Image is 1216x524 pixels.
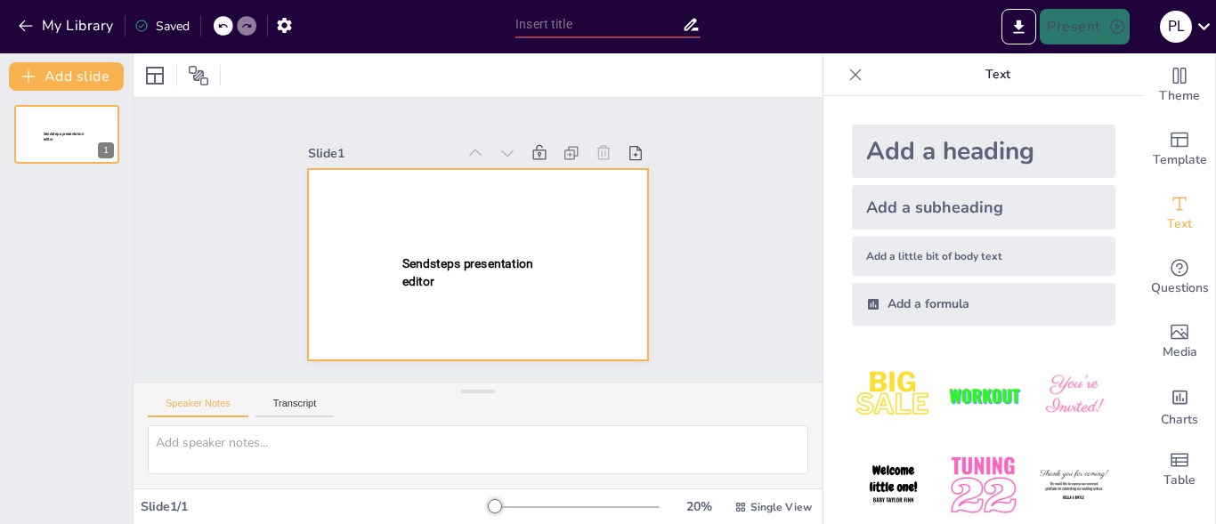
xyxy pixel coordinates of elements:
[14,105,119,164] div: Sendsteps presentation editor1
[141,498,489,515] div: Slide 1 / 1
[1159,86,1200,106] span: Theme
[1153,150,1207,170] span: Template
[1163,471,1196,490] span: Table
[44,132,84,141] span: Sendsteps presentation editor
[1144,117,1215,181] div: Add ready made slides
[852,237,1115,276] div: Add a little bit of body text
[401,257,532,289] span: Sendsteps presentation editor
[148,398,248,417] button: Speaker Notes
[98,142,114,158] div: 1
[942,354,1025,437] img: 2.jpeg
[750,500,812,514] span: Single View
[1160,9,1192,44] button: P L
[1167,214,1192,234] span: Text
[1144,181,1215,246] div: Add text boxes
[1163,343,1197,362] span: Media
[255,398,335,417] button: Transcript
[1160,11,1192,43] div: P L
[1161,410,1198,430] span: Charts
[515,12,682,37] input: Insert title
[1144,310,1215,374] div: Add images, graphics, shapes or video
[1033,354,1115,437] img: 3.jpeg
[677,498,720,515] div: 20 %
[1144,438,1215,502] div: Add a table
[1144,374,1215,438] div: Add charts and graphs
[852,185,1115,230] div: Add a subheading
[134,18,190,35] div: Saved
[870,53,1126,96] p: Text
[9,62,124,91] button: Add slide
[13,12,121,40] button: My Library
[1144,53,1215,117] div: Change the overall theme
[1001,9,1036,44] button: Export to PowerPoint
[308,145,456,162] div: Slide 1
[852,125,1115,178] div: Add a heading
[1144,246,1215,310] div: Get real-time input from your audience
[1151,278,1209,298] span: Questions
[188,65,209,86] span: Position
[141,61,169,90] div: Layout
[852,283,1115,326] div: Add a formula
[852,354,935,437] img: 1.jpeg
[1040,9,1129,44] button: Present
